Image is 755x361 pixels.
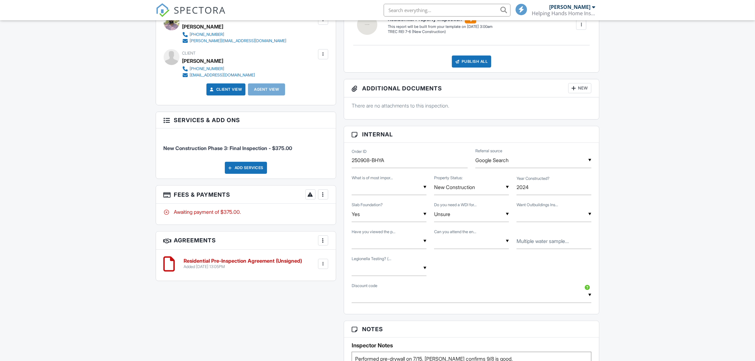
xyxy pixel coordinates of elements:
div: Helping Hands Home Inspections, PLLC [532,10,596,16]
div: [PERSON_NAME] [182,56,224,66]
div: Publish All [452,56,491,68]
a: [EMAIL_ADDRESS][DOMAIN_NAME] [182,72,255,78]
label: Have you viewed the property in person? [352,229,395,235]
span: New Construction Phase 3: Final Inspection - $375.00 [164,145,292,151]
a: Residential Pre-Inspection Agreement (Unsigned) Added [DATE] 13:05PM [184,258,302,269]
label: Can you attend the end of the inspection? [434,229,476,235]
label: Do you need a WDI for a VA home loan? (Add on service dropdown) [434,202,477,208]
input: Year Constructed? [517,180,591,195]
a: [PERSON_NAME][EMAIL_ADDRESS][DOMAIN_NAME] [182,38,287,44]
div: [PHONE_NUMBER] [190,66,225,71]
label: Legionella Testing? (fee per sample) [352,256,391,262]
label: Want Outbuildings Inspected? [517,202,558,208]
h3: Agreements [156,232,336,250]
label: Slab Foundation? [352,202,383,208]
div: Added [DATE] 13:05PM [184,264,302,269]
h5: Inspector Notes [352,342,592,349]
label: Property Status: [434,175,463,181]
div: Add Services [225,162,267,174]
div: [PHONE_NUMBER] [190,32,225,37]
span: Client [182,51,196,56]
label: Multiple water samples? Indicate additional desired in box. (fee per sample) [517,238,569,245]
label: Discount code [352,283,377,289]
input: Multiple water samples? Indicate additional desired in box. (fee per sample) [517,233,591,249]
label: Referral source [475,148,502,154]
div: This report will be built from your template on [DATE] 3:00am [388,24,492,29]
li: Service: New Construction Phase 3: Final Inspection [164,133,328,157]
label: Year Constructed? [517,175,550,181]
div: New [568,83,591,93]
a: Client View [209,86,242,93]
div: [EMAIL_ADDRESS][DOMAIN_NAME] [190,73,255,78]
h3: Services & Add ons [156,112,336,128]
h3: Internal [344,126,599,143]
span: SPECTORA [174,3,226,16]
a: [PHONE_NUMBER] [182,66,255,72]
label: What is of most importance to you? [352,175,393,181]
div: [PERSON_NAME][EMAIL_ADDRESS][DOMAIN_NAME] [190,38,287,43]
div: [PERSON_NAME] [182,22,224,31]
p: There are no attachments to this inspection. [352,102,592,109]
a: [PHONE_NUMBER] [182,31,287,38]
div: [PERSON_NAME] [550,4,591,10]
h3: Notes [344,321,599,338]
input: Search everything... [384,4,511,16]
img: The Best Home Inspection Software - Spectora [156,3,170,17]
label: Order ID [352,148,367,154]
div: Awaiting payment of $375.00. [164,208,328,215]
h3: Fees & Payments [156,186,336,204]
a: SPECTORA [156,9,226,22]
div: TREC REI 7-6 (New Construction) [388,29,492,35]
h3: Additional Documents [344,79,599,97]
h6: Residential Pre-Inspection Agreement (Unsigned) [184,258,302,264]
